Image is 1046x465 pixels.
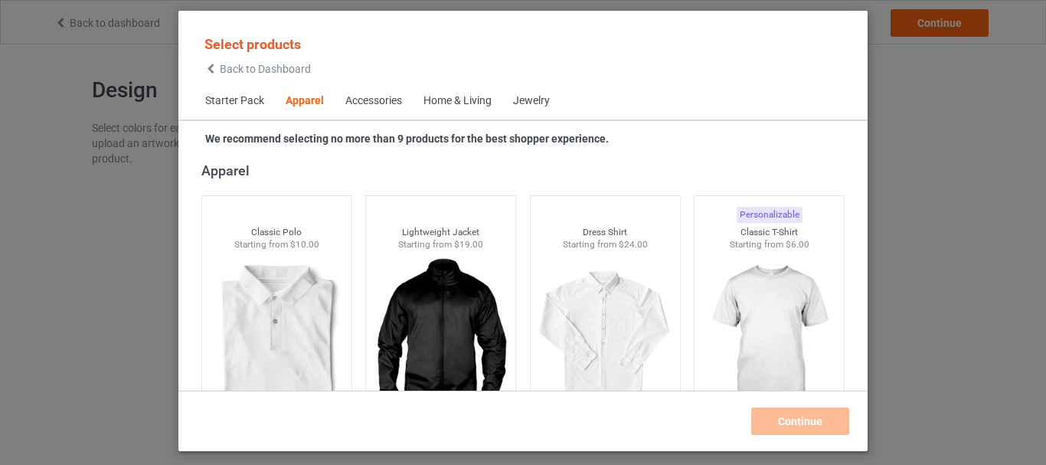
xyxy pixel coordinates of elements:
[366,238,515,251] div: Starting from
[202,238,351,251] div: Starting from
[194,83,275,120] span: Starter Pack
[205,133,609,145] strong: We recommend selecting no more than 9 products for the best shopper experience.
[372,251,509,423] img: regular.jpg
[290,239,319,250] span: $10.00
[619,239,648,250] span: $24.00
[531,238,680,251] div: Starting from
[208,251,345,423] img: regular.jpg
[366,226,515,239] div: Lightweight Jacket
[786,239,809,250] span: $6.00
[220,63,311,75] span: Back to Dashboard
[202,226,351,239] div: Classic Polo
[513,93,550,109] div: Jewelry
[423,93,492,109] div: Home & Living
[695,226,844,239] div: Classic T-Shirt
[454,239,483,250] span: $19.00
[537,251,674,423] img: regular.jpg
[695,238,844,251] div: Starting from
[345,93,402,109] div: Accessories
[204,36,301,52] span: Select products
[737,207,802,223] div: Personalizable
[286,93,324,109] div: Apparel
[701,251,838,423] img: regular.jpg
[531,226,680,239] div: Dress Shirt
[201,162,852,179] div: Apparel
